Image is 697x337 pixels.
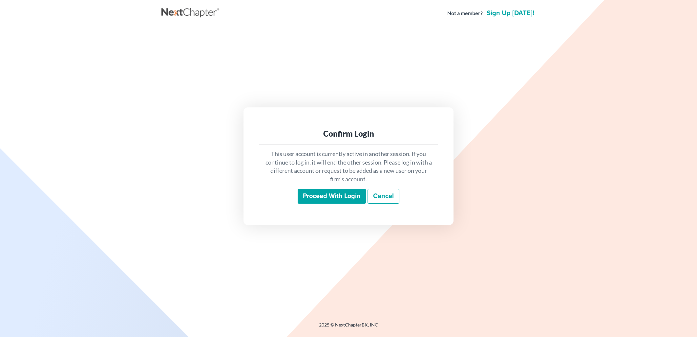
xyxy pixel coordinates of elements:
a: Sign up [DATE]! [485,10,536,16]
p: This user account is currently active in another session. If you continue to log in, it will end ... [264,150,433,184]
a: Cancel [368,189,399,204]
div: Confirm Login [264,128,433,139]
input: Proceed with login [298,189,366,204]
div: 2025 © NextChapterBK, INC [161,322,536,333]
strong: Not a member? [447,10,483,17]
